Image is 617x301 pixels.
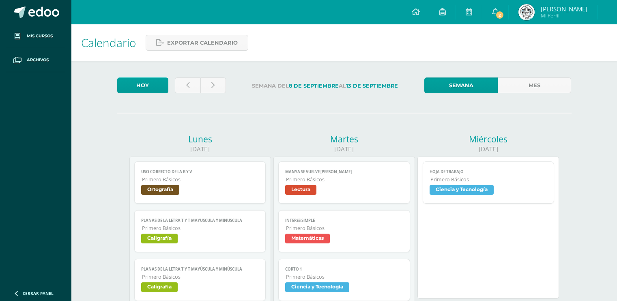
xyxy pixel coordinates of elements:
[285,234,330,243] span: Matemáticas
[278,210,410,252] a: Interés simplePrimero BásicosMatemáticas
[134,161,266,204] a: Uso correcto de la B y VPrimero BásicosOrtografía
[286,273,403,280] span: Primero Básicos
[286,176,403,183] span: Primero Básicos
[27,33,53,39] span: Mis cursos
[117,77,168,93] a: Hoy
[417,133,559,145] div: Miércoles
[346,83,398,89] strong: 13 de Septiembre
[541,12,587,19] span: Mi Perfil
[232,77,418,94] label: Semana del al
[142,176,259,183] span: Primero Básicos
[141,185,179,195] span: Ortografía
[285,282,349,292] span: Ciencia y Tecnología
[430,185,494,195] span: Ciencia y Tecnología
[141,218,259,223] span: PLANAS DE LA LETRA T y t mayúscula y minúscula
[273,133,415,145] div: Martes
[285,185,316,195] span: Lectura
[273,145,415,153] div: [DATE]
[27,57,49,63] span: Archivos
[129,145,271,153] div: [DATE]
[6,24,65,48] a: Mis cursos
[134,210,266,252] a: PLANAS DE LA LETRA T y t mayúscula y minúsculaPrimero BásicosCaligrafía
[129,133,271,145] div: Lunes
[278,161,410,204] a: Manya se vuelve [PERSON_NAME]Primero BásicosLectura
[498,77,571,93] a: Mes
[424,77,498,93] a: Semana
[289,83,339,89] strong: 8 de Septiembre
[278,259,410,301] a: Corto 1Primero BásicosCiencia y Tecnología
[6,48,65,72] a: Archivos
[141,169,259,174] span: Uso correcto de la B y V
[167,35,238,50] span: Exportar calendario
[81,35,136,50] span: Calendario
[285,169,403,174] span: Manya se vuelve [PERSON_NAME]
[141,267,259,272] span: PLANAS DE LA LETRA T y t mayúscula y minúscula
[141,282,178,292] span: Caligrafía
[286,225,403,232] span: Primero Básicos
[430,176,548,183] span: Primero Básicos
[142,273,259,280] span: Primero Básicos
[141,234,178,243] span: Caligrafía
[142,225,259,232] span: Primero Básicos
[285,267,403,272] span: Corto 1
[417,145,559,153] div: [DATE]
[134,259,266,301] a: PLANAS DE LA LETRA T y t mayúscula y minúsculaPrimero BásicosCaligrafía
[285,218,403,223] span: Interés simple
[541,5,587,13] span: [PERSON_NAME]
[495,11,504,19] span: 2
[23,290,54,296] span: Cerrar panel
[146,35,248,51] a: Exportar calendario
[430,169,548,174] span: Hoja de trabajo
[518,4,535,20] img: b192832abb18840651ae12a79ab77f4a.png
[423,161,555,204] a: Hoja de trabajoPrimero BásicosCiencia y Tecnología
